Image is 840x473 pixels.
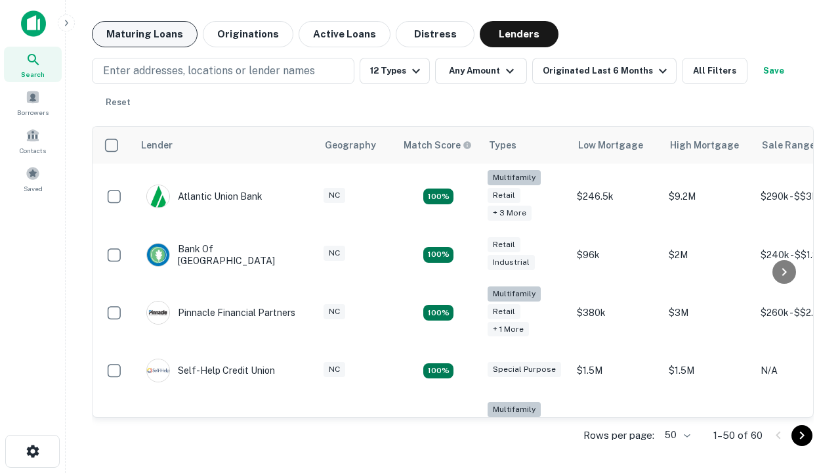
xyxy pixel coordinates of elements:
img: picture [147,244,169,266]
div: Industrial [488,255,535,270]
td: $2M [662,230,754,280]
div: Matching Properties: 11, hasApolloMatch: undefined [423,363,453,379]
div: + 1 more [488,322,529,337]
td: $246.5k [570,164,662,230]
img: picture [147,359,169,382]
th: High Mortgage [662,127,754,164]
td: $380k [570,280,662,346]
div: Retail [488,188,520,203]
th: Low Mortgage [570,127,662,164]
div: Geography [325,137,376,153]
div: NC [324,188,345,203]
div: Low Mortgage [578,137,643,153]
button: 12 Types [360,58,430,84]
a: Contacts [4,123,62,158]
td: $96k [570,230,662,280]
div: Multifamily [488,170,541,185]
span: Contacts [20,145,46,156]
div: Multifamily [488,286,541,302]
button: All Filters [682,58,747,84]
div: High Mortgage [670,137,739,153]
button: Save your search to get updates of matches that match your search criteria. [753,58,795,84]
div: Originated Last 6 Months [543,63,671,79]
td: $246k [570,395,662,462]
div: Sale Range [762,137,815,153]
button: Any Amount [435,58,527,84]
div: NC [324,304,345,319]
div: Pinnacle Financial Partners [146,301,295,325]
button: Originations [203,21,293,47]
div: 50 [660,426,692,445]
a: Search [4,47,62,82]
button: Go to next page [791,425,812,446]
div: Matching Properties: 10, hasApolloMatch: undefined [423,189,453,204]
td: $9.2M [662,164,754,230]
div: NC [324,246,345,261]
a: Saved [4,161,62,196]
button: Lenders [480,21,558,47]
button: Reset [97,89,139,116]
div: Self-help Credit Union [146,359,275,382]
button: Maturing Loans [92,21,198,47]
div: + 3 more [488,206,532,221]
td: $1.5M [570,346,662,395]
th: Geography [317,127,396,164]
div: Special Purpose [488,362,561,377]
th: Lender [133,127,317,164]
div: Lender [141,137,173,153]
div: Capitalize uses an advanced AI algorithm to match your search with the best lender. The match sco... [404,138,472,152]
p: Enter addresses, locations or lender names [103,63,315,79]
button: Enter addresses, locations or lender names [92,58,354,84]
span: Search [21,69,45,79]
td: $1.5M [662,346,754,395]
div: Retail [488,237,520,252]
div: Matching Properties: 15, hasApolloMatch: undefined [423,247,453,263]
iframe: Chat Widget [774,326,840,389]
button: Originated Last 6 Months [532,58,677,84]
td: $3.2M [662,395,754,462]
div: Bank Of [GEOGRAPHIC_DATA] [146,243,304,267]
img: capitalize-icon.png [21,11,46,37]
div: Retail [488,304,520,319]
div: NC [324,362,345,377]
a: Borrowers [4,85,62,120]
h6: Match Score [404,138,469,152]
img: picture [147,302,169,324]
span: Saved [24,183,43,194]
p: Rows per page: [583,428,654,443]
div: Multifamily [488,402,541,417]
div: The Fidelity Bank [146,417,253,441]
span: Borrowers [17,107,49,118]
button: Distress [396,21,474,47]
div: Matching Properties: 17, hasApolloMatch: undefined [423,305,453,321]
button: Active Loans [299,21,390,47]
div: Types [489,137,516,153]
img: picture [147,185,169,208]
th: Types [481,127,570,164]
th: Capitalize uses an advanced AI algorithm to match your search with the best lender. The match sco... [396,127,481,164]
div: Atlantic Union Bank [146,185,262,208]
p: 1–50 of 60 [713,428,763,443]
td: $3M [662,280,754,346]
